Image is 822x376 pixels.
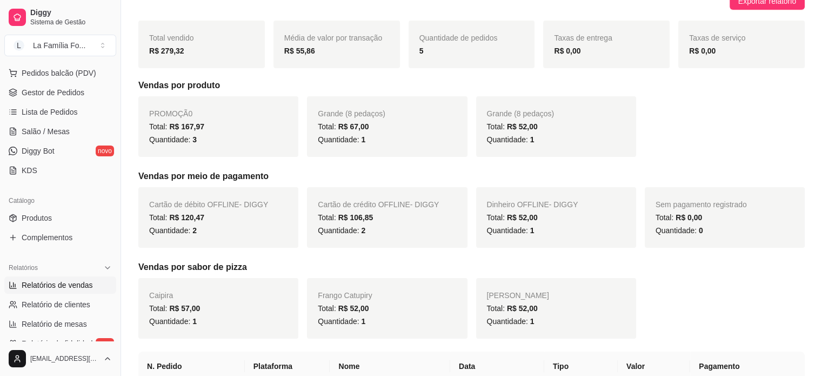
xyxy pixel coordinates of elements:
span: Taxas de serviço [689,34,745,42]
span: R$ 57,00 [169,304,200,313]
a: DiggySistema de Gestão [4,4,116,30]
span: 1 [192,317,197,326]
span: Quantidade de pedidos [419,34,498,42]
span: Diggy [30,8,112,18]
span: Quantidade: [318,135,365,144]
span: R$ 106,85 [338,213,373,222]
span: R$ 0,00 [676,213,702,222]
span: 1 [530,135,534,144]
span: 3 [192,135,197,144]
span: 1 [361,135,365,144]
div: La Família Fo ... [33,40,85,51]
span: 2 [192,226,197,235]
span: Total: [149,213,204,222]
span: 1 [530,317,534,326]
span: Sistema de Gestão [30,18,112,27]
span: Quantidade: [318,226,365,235]
a: KDS [4,162,116,179]
a: Relatório de clientes [4,296,116,313]
span: Relatório de fidelidade [22,338,97,349]
span: R$ 120,47 [169,213,204,222]
span: 0 [699,226,703,235]
h5: Vendas por meio de pagamento [138,170,805,183]
span: Cartão de crédito OFFLINE - DIGGY [318,200,439,209]
span: 2 [361,226,365,235]
span: 1 [361,317,365,326]
a: Complementos [4,229,116,246]
h5: Vendas por produto [138,79,805,92]
span: Sem pagamento registrado [656,200,747,209]
span: Frango Catupiry [318,291,372,300]
a: Relatórios de vendas [4,276,116,294]
span: Quantidade: [318,317,365,326]
strong: R$ 0,00 [554,47,580,55]
span: Caipira [149,291,173,300]
span: Dinheiro OFFLINE - DIGGY [487,200,578,209]
span: 1 [530,226,534,235]
span: R$ 52,00 [507,122,538,131]
a: Diggy Botnovo [4,142,116,160]
strong: R$ 0,00 [689,47,716,55]
span: Quantidade: [487,135,534,144]
button: Select a team [4,35,116,56]
span: Taxas de entrega [554,34,612,42]
strong: 5 [419,47,424,55]
span: Produtos [22,213,52,223]
span: Total vendido [149,34,194,42]
strong: R$ 55,86 [284,47,315,55]
span: Relatório de clientes [22,299,90,310]
span: Relatórios [9,263,38,272]
span: Quantidade: [487,226,534,235]
a: Relatório de fidelidadenovo [4,335,116,352]
span: PROMOÇÃ0 [149,109,192,118]
span: Grande (8 pedaços) [318,109,385,118]
span: Grande (8 pedaços) [487,109,554,118]
span: Total: [656,213,702,222]
span: Complementos [22,232,72,243]
a: Relatório de mesas [4,315,116,333]
span: R$ 52,00 [338,304,369,313]
span: Total: [487,213,538,222]
span: R$ 167,97 [169,122,204,131]
span: Quantidade: [149,226,197,235]
span: [PERSON_NAME] [487,291,549,300]
span: KDS [22,165,37,176]
span: Total: [318,213,373,222]
span: R$ 52,00 [507,213,538,222]
a: Produtos [4,209,116,227]
span: Lista de Pedidos [22,107,78,117]
span: Quantidade: [149,317,197,326]
span: R$ 52,00 [507,304,538,313]
span: Total: [149,304,200,313]
span: Cartão de débito OFFLINE - DIGGY [149,200,268,209]
button: [EMAIL_ADDRESS][DOMAIN_NAME] [4,346,116,372]
span: Total: [318,122,369,131]
span: Quantidade: [149,135,197,144]
span: Total: [318,304,369,313]
h5: Vendas por sabor de pizza [138,261,805,274]
span: Quantidade: [487,317,534,326]
a: Gestor de Pedidos [4,84,116,101]
a: Lista de Pedidos [4,103,116,121]
span: Total: [149,122,204,131]
a: Salão / Mesas [4,123,116,140]
span: Média de valor por transação [284,34,382,42]
span: L [14,40,24,51]
span: [EMAIL_ADDRESS][DOMAIN_NAME] [30,354,99,363]
span: Salão / Mesas [22,126,70,137]
span: Diggy Bot [22,146,55,156]
div: Catálogo [4,192,116,209]
span: Relatório de mesas [22,319,87,329]
span: Quantidade: [656,226,703,235]
span: R$ 67,00 [338,122,369,131]
span: Relatórios de vendas [22,280,93,291]
span: Pedidos balcão (PDV) [22,68,96,78]
span: Gestor de Pedidos [22,87,84,98]
span: Total: [487,304,538,313]
button: Pedidos balcão (PDV) [4,64,116,82]
strong: R$ 279,32 [149,47,184,55]
span: Total: [487,122,538,131]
